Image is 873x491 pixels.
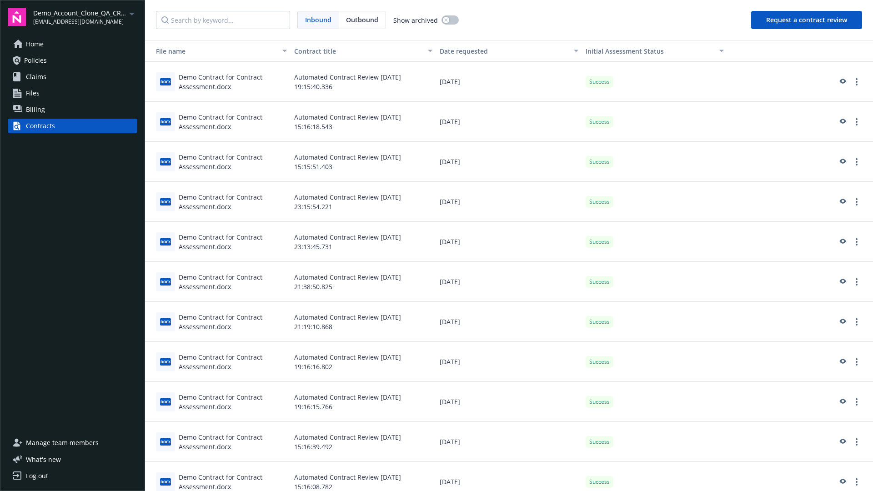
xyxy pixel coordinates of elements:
[393,15,438,25] span: Show archived
[837,436,848,447] a: preview
[837,476,848,487] a: preview
[851,196,862,207] a: more
[26,102,45,117] span: Billing
[33,18,126,26] span: [EMAIL_ADDRESS][DOMAIN_NAME]
[26,86,40,100] span: Files
[339,11,386,29] span: Outbound
[149,46,277,56] div: File name
[589,398,610,406] span: Success
[179,112,287,131] div: Demo Contract for Contract Assessment.docx
[436,222,582,262] div: [DATE]
[179,192,287,211] div: Demo Contract for Contract Assessment.docx
[589,358,610,366] span: Success
[291,302,436,342] div: Automated Contract Review [DATE] 21:19:10.868
[837,316,848,327] a: preview
[33,8,137,26] button: Demo_Account_Clone_QA_CR_Tests_Demo[EMAIL_ADDRESS][DOMAIN_NAME]arrowDropDown
[126,8,137,19] a: arrowDropDown
[160,478,171,485] span: docx
[589,318,610,326] span: Success
[160,238,171,245] span: docx
[291,222,436,262] div: Automated Contract Review [DATE] 23:13:45.731
[346,15,378,25] span: Outbound
[8,70,137,84] a: Claims
[156,11,290,29] input: Search by keyword...
[160,118,171,125] span: docx
[160,78,171,85] span: docx
[837,396,848,407] a: preview
[8,86,137,100] a: Files
[837,356,848,367] a: preview
[851,116,862,127] a: more
[149,46,277,56] div: Toggle SortBy
[851,76,862,87] a: more
[26,70,46,84] span: Claims
[851,316,862,327] a: more
[160,198,171,205] span: docx
[179,432,287,451] div: Demo Contract for Contract Assessment.docx
[851,476,862,487] a: more
[436,262,582,302] div: [DATE]
[26,469,48,483] div: Log out
[436,342,582,382] div: [DATE]
[589,478,610,486] span: Success
[26,436,99,450] span: Manage team members
[8,53,137,68] a: Policies
[291,342,436,382] div: Automated Contract Review [DATE] 19:16:16.802
[589,238,610,246] span: Success
[589,158,610,166] span: Success
[160,278,171,285] span: docx
[26,119,55,133] div: Contracts
[179,232,287,251] div: Demo Contract for Contract Assessment.docx
[160,158,171,165] span: docx
[436,182,582,222] div: [DATE]
[291,262,436,302] div: Automated Contract Review [DATE] 21:38:50.825
[179,312,287,331] div: Demo Contract for Contract Assessment.docx
[837,116,848,127] a: preview
[851,236,862,247] a: more
[586,46,714,56] div: Toggle SortBy
[589,278,610,286] span: Success
[26,455,61,464] span: What ' s new
[751,11,862,29] button: Request a contract review
[837,156,848,167] a: preview
[837,76,848,87] a: preview
[436,382,582,422] div: [DATE]
[837,236,848,247] a: preview
[291,142,436,182] div: Automated Contract Review [DATE] 15:15:51.403
[305,15,331,25] span: Inbound
[436,40,582,62] button: Date requested
[291,182,436,222] div: Automated Contract Review [DATE] 23:15:54.221
[8,455,75,464] button: What's new
[837,276,848,287] a: preview
[589,198,610,206] span: Success
[436,302,582,342] div: [DATE]
[8,119,137,133] a: Contracts
[586,47,664,55] span: Initial Assessment Status
[291,102,436,142] div: Automated Contract Review [DATE] 15:16:18.543
[8,37,137,51] a: Home
[294,46,422,56] div: Contract title
[436,422,582,462] div: [DATE]
[440,46,568,56] div: Date requested
[589,438,610,446] span: Success
[160,318,171,325] span: docx
[8,436,137,450] a: Manage team members
[851,156,862,167] a: more
[837,196,848,207] a: preview
[160,438,171,445] span: docx
[436,62,582,102] div: [DATE]
[291,422,436,462] div: Automated Contract Review [DATE] 15:16:39.492
[33,8,126,18] span: Demo_Account_Clone_QA_CR_Tests_Demo
[8,8,26,26] img: navigator-logo.svg
[160,358,171,365] span: docx
[589,118,610,126] span: Success
[160,398,171,405] span: docx
[851,356,862,367] a: more
[291,40,436,62] button: Contract title
[291,382,436,422] div: Automated Contract Review [DATE] 19:16:15.766
[291,62,436,102] div: Automated Contract Review [DATE] 19:15:40.336
[26,37,44,51] span: Home
[589,78,610,86] span: Success
[179,392,287,411] div: Demo Contract for Contract Assessment.docx
[298,11,339,29] span: Inbound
